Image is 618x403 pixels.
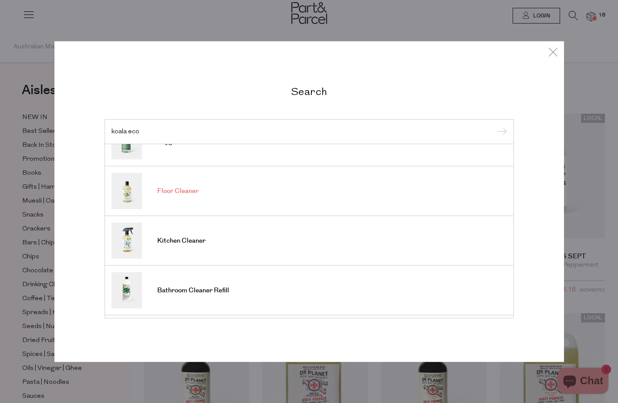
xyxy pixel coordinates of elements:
[157,286,229,295] span: Bathroom Cleaner Refill
[111,173,142,209] img: Floor Cleaner
[111,272,142,308] img: Bathroom Cleaner Refill
[111,173,507,209] a: Floor Cleaner
[111,272,507,308] a: Bathroom Cleaner Refill
[105,85,514,97] h2: Search
[111,223,142,259] img: Kitchen Cleaner
[157,237,206,245] span: Kitchen Cleaner
[111,128,507,135] input: Search
[111,223,507,259] a: Kitchen Cleaner
[157,187,199,196] span: Floor Cleaner
[157,137,215,146] span: Oxygenated Bleach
